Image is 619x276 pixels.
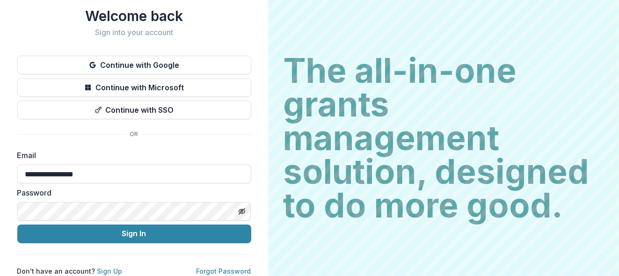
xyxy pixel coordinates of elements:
[17,101,251,119] button: Continue with SSO
[17,225,251,243] button: Sign In
[17,7,251,24] h1: Welcome back
[17,56,251,74] button: Continue with Google
[197,267,251,275] a: Forgot Password
[234,204,249,219] button: Toggle password visibility
[17,150,246,161] label: Email
[97,267,123,275] a: Sign Up
[17,266,123,276] p: Don't have an account?
[17,187,246,198] label: Password
[17,28,251,37] h2: Sign into your account
[17,78,251,97] button: Continue with Microsoft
